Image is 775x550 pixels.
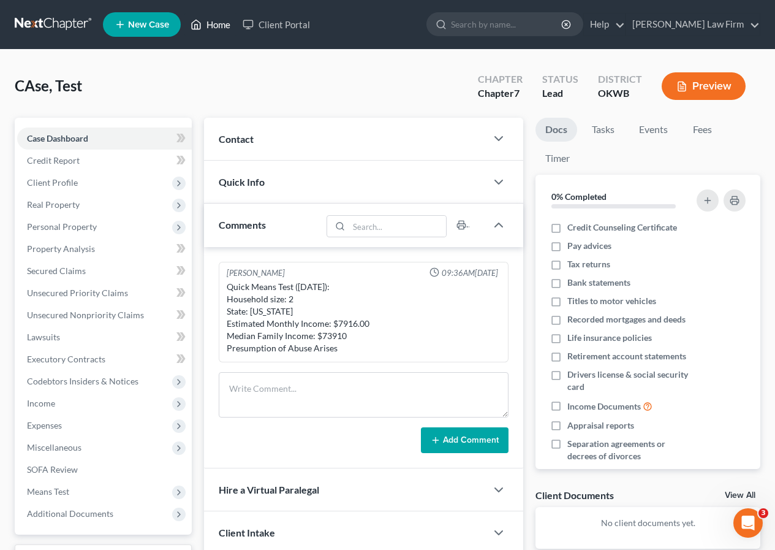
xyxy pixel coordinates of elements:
[567,400,641,413] span: Income Documents
[567,438,694,462] span: Separation agreements or decrees of divorces
[567,332,652,344] span: Life insurance policies
[27,332,60,342] span: Lawsuits
[27,177,78,188] span: Client Profile
[59,15,114,28] p: Active 1h ago
[17,260,192,282] a: Secured Claims
[27,310,144,320] span: Unsecured Nonpriority Claims
[567,350,686,362] span: Retirement account statements
[78,402,88,411] button: Start recording
[27,288,128,298] span: Unsecured Priority Claims
[210,397,230,416] button: Send a message…
[27,199,80,210] span: Real Property
[27,420,62,430] span: Expenses
[192,5,215,28] button: Home
[19,402,29,411] button: Emoji picker
[451,13,563,36] input: Search by name...
[567,419,634,432] span: Appraisal reports
[567,258,610,270] span: Tax returns
[27,221,97,232] span: Personal Property
[10,376,235,397] textarea: Message…
[59,6,139,15] h1: [PERSON_NAME]
[551,191,607,202] strong: 0% Completed
[535,118,577,142] a: Docs
[219,133,254,145] span: Contact
[567,277,630,289] span: Bank statements
[17,459,192,481] a: SOFA Review
[682,118,722,142] a: Fees
[17,128,192,150] a: Case Dashboard
[725,491,755,500] a: View All
[20,104,175,126] b: 🚨ATTN: [GEOGRAPHIC_DATA] of [US_STATE]
[27,486,69,497] span: Means Test
[8,5,31,28] button: go back
[758,508,768,518] span: 3
[535,147,580,170] a: Timer
[545,517,750,529] p: No client documents yet.
[20,227,118,235] div: [PERSON_NAME] • 1m ago
[58,402,68,411] button: Upload attachment
[128,20,169,29] span: New Case
[27,354,105,364] span: Executory Contracts
[219,176,265,188] span: Quick Info
[478,72,523,86] div: Chapter
[20,134,191,218] div: The court has added a new Credit Counseling Field that we need to update upon filing. Please remo...
[598,72,642,86] div: District
[582,118,624,142] a: Tasks
[35,7,55,26] img: Profile image for Katie
[27,398,55,408] span: Income
[39,402,48,411] button: Gif picker
[535,489,614,502] div: Client Documents
[584,13,625,36] a: Help
[17,282,192,304] a: Unsecured Priority Claims
[27,265,86,276] span: Secured Claims
[27,508,113,519] span: Additional Documents
[542,86,578,101] div: Lead
[184,13,236,36] a: Home
[478,86,523,101] div: Chapter
[27,133,88,143] span: Case Dashboard
[626,13,760,36] a: [PERSON_NAME] Law Firm
[567,240,611,252] span: Pay advices
[421,427,508,453] button: Add Comment
[629,118,678,142] a: Events
[10,96,201,225] div: 🚨ATTN: [GEOGRAPHIC_DATA] of [US_STATE]The court has added a new Credit Counseling Field that we n...
[219,484,319,495] span: Hire a Virtual Paralegal
[219,527,275,538] span: Client Intake
[567,369,694,393] span: Drivers license & social security card
[17,326,192,348] a: Lawsuits
[17,304,192,326] a: Unsecured Nonpriority Claims
[27,243,95,254] span: Property Analysis
[215,5,237,27] div: Close
[567,313,686,326] span: Recorded mortgages and deeds
[567,221,677,234] span: Credit Counseling Certificate
[514,87,520,99] span: 7
[442,267,498,279] span: 09:36AM[DATE]
[27,155,80,166] span: Credit Report
[15,77,82,94] span: CAse, Test
[10,96,235,252] div: Katie says…
[349,216,447,237] input: Search...
[567,295,656,307] span: Titles to motor vehicles
[542,72,578,86] div: Status
[27,376,138,386] span: Codebtors Insiders & Notices
[598,86,642,101] div: OKWB
[662,72,746,100] button: Preview
[227,281,501,354] div: Quick Means Test ([DATE]): Household size: 2 State: [US_STATE] Estimated Monthly Income: $7916.00...
[17,238,192,260] a: Property Analysis
[236,13,316,36] a: Client Portal
[27,442,81,453] span: Miscellaneous
[219,219,266,231] span: Comments
[733,508,763,538] iframe: Intercom live chat
[27,464,78,475] span: SOFA Review
[17,348,192,370] a: Executory Contracts
[17,150,192,172] a: Credit Report
[227,267,285,279] div: [PERSON_NAME]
